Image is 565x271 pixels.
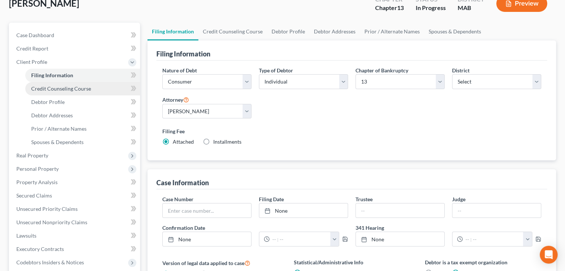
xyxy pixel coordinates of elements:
[270,232,330,246] input: -- : --
[355,195,373,203] label: Trustee
[25,109,140,122] a: Debtor Addresses
[31,125,87,132] span: Prior / Alternate Names
[31,112,73,118] span: Debtor Addresses
[356,232,444,246] a: None
[213,138,241,145] span: Installments
[10,189,140,202] a: Secured Claims
[147,23,198,40] a: Filing Information
[10,202,140,216] a: Unsecured Priority Claims
[16,32,54,38] span: Case Dashboard
[162,127,541,135] label: Filing Fee
[425,258,541,266] label: Debtor is a tax exempt organization
[452,203,541,218] input: --
[10,216,140,229] a: Unsecured Nonpriority Claims
[25,122,140,135] a: Prior / Alternate Names
[16,192,52,199] span: Secured Claims
[10,229,140,242] a: Lawsuits
[16,246,64,252] span: Executory Contracts
[463,232,523,246] input: -- : --
[375,4,404,12] div: Chapter
[163,232,251,246] a: None
[10,42,140,55] a: Credit Report
[31,99,65,105] span: Debtor Profile
[452,195,465,203] label: Judge
[25,82,140,95] a: Credit Counseling Course
[162,66,197,74] label: Nature of Debt
[25,69,140,82] a: Filing Information
[259,203,348,218] a: None
[259,195,284,203] label: Filing Date
[416,4,446,12] div: In Progress
[198,23,267,40] a: Credit Counseling Course
[156,178,209,187] div: Case Information
[16,59,47,65] span: Client Profile
[16,206,78,212] span: Unsecured Priority Claims
[25,135,140,149] a: Spouses & Dependents
[267,23,309,40] a: Debtor Profile
[16,45,48,52] span: Credit Report
[458,4,484,12] div: MAB
[259,66,293,74] label: Type of Debtor
[31,72,73,78] span: Filing Information
[162,95,189,104] label: Attorney
[163,203,251,218] input: Enter case number...
[16,219,87,225] span: Unsecured Nonpriority Claims
[540,246,558,264] div: Open Intercom Messenger
[10,29,140,42] a: Case Dashboard
[10,242,140,256] a: Executory Contracts
[355,66,408,74] label: Chapter of Bankruptcy
[16,259,84,265] span: Codebtors Insiders & Notices
[16,166,59,172] span: Personal Property
[173,138,194,145] span: Attached
[31,85,91,92] span: Credit Counseling Course
[352,224,545,232] label: 341 Hearing
[159,224,352,232] label: Confirmation Date
[31,139,84,145] span: Spouses & Dependents
[25,95,140,109] a: Debtor Profile
[424,23,486,40] a: Spouses & Dependents
[10,176,140,189] a: Property Analysis
[156,49,210,58] div: Filing Information
[16,232,36,239] span: Lawsuits
[452,66,470,74] label: District
[162,258,279,267] label: Version of legal data applied to case
[162,195,194,203] label: Case Number
[309,23,360,40] a: Debtor Addresses
[397,4,404,11] span: 13
[294,258,410,266] label: Statistical/Administrative Info
[16,179,58,185] span: Property Analysis
[16,152,48,159] span: Real Property
[356,203,444,218] input: --
[360,23,424,40] a: Prior / Alternate Names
